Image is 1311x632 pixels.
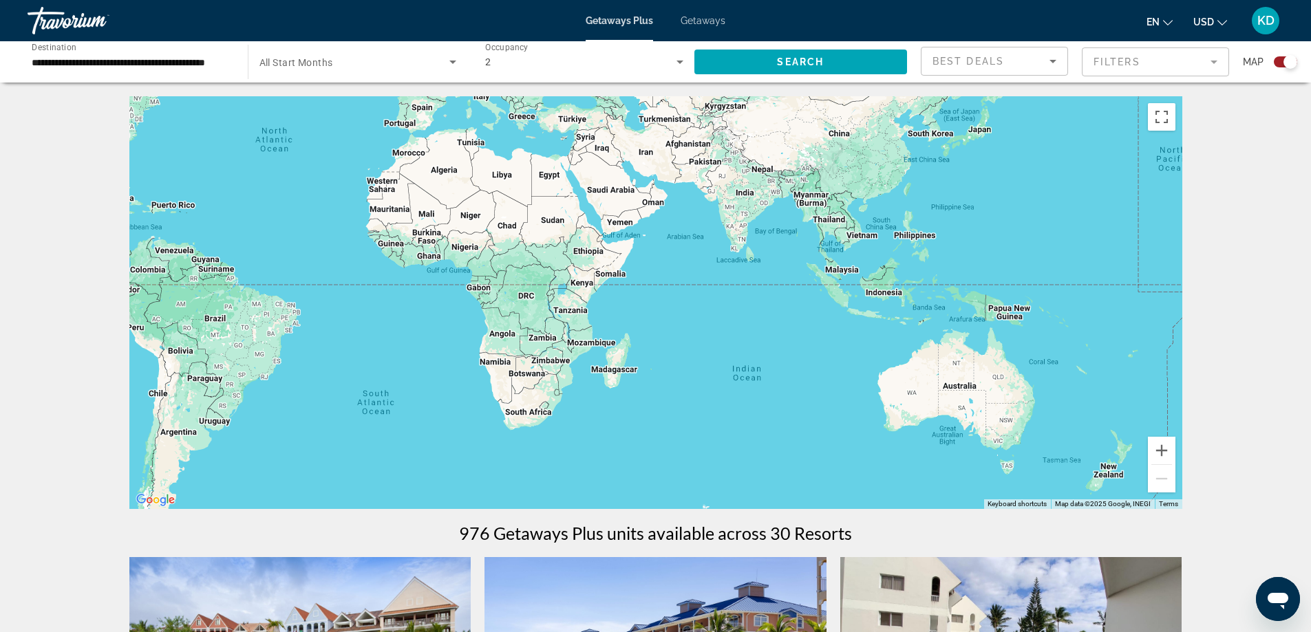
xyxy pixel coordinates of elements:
h1: 976 Getaways Plus units available across 30 Resorts [459,523,852,543]
span: USD [1193,17,1214,28]
span: Destination [32,42,76,52]
span: Map [1243,52,1264,72]
span: Search [777,56,824,67]
button: Toggle fullscreen view [1148,103,1175,131]
button: Change currency [1193,12,1227,32]
a: Getaways [681,15,725,26]
span: 2 [485,56,491,67]
a: Open this area in Google Maps (opens a new window) [133,491,178,509]
span: Map data ©2025 Google, INEGI [1055,500,1151,508]
a: Getaways Plus [586,15,653,26]
button: Change language [1147,12,1173,32]
button: Keyboard shortcuts [988,499,1047,509]
iframe: Button to launch messaging window [1256,577,1300,621]
span: Best Deals [932,56,1004,67]
button: Zoom out [1148,465,1175,492]
button: User Menu [1248,6,1283,35]
span: en [1147,17,1160,28]
span: All Start Months [259,57,333,68]
a: Terms (opens in new tab) [1159,500,1178,508]
img: Google [133,491,178,509]
span: Occupancy [485,43,529,52]
button: Search [694,50,908,74]
button: Filter [1082,47,1229,77]
span: KD [1257,14,1275,28]
a: Travorium [28,3,165,39]
button: Zoom in [1148,437,1175,464]
mat-select: Sort by [932,53,1056,69]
